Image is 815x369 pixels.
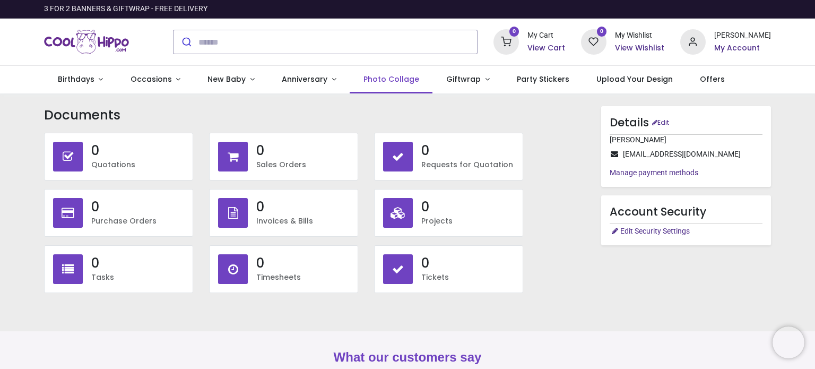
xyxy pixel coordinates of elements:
h6: Invoices & Bills [256,216,349,227]
a: My Account [714,43,771,54]
a: 0 Timesheets [209,245,358,293]
h6: Quotations [91,160,184,170]
iframe: Brevo live chat [773,327,804,358]
a: 0 Invoices & Bills [209,189,358,237]
a: 0 Tickets [374,245,523,293]
span: Party Stickers [517,74,569,84]
a: 0 [581,37,606,46]
sup: 0 [597,27,607,37]
sup: 0 [509,27,519,37]
a: Anniversary [268,66,350,93]
h6: Sales Orders [256,160,349,170]
a: Logo of Cool Hippo [44,27,129,57]
i: Email [610,149,619,160]
h6: Purchase Orders [91,216,184,227]
h6: Tasks [91,272,184,283]
span: Anniversary [282,74,327,84]
h3: 0 [256,254,349,272]
h4: Account Security [610,204,762,219]
span: Offers [700,74,725,84]
a: 0 Requests for Quotation [374,133,523,181]
h3: 0 [91,198,184,216]
h6: Tickets [421,272,514,283]
a: Giftwrap [432,66,503,93]
h3: 0 [421,142,514,160]
a: 0 Purchase Orders [44,189,193,237]
h3: 0 [256,198,349,216]
h3: 0 [421,254,514,272]
button: Submit [174,30,198,54]
a: View Cart [527,43,565,54]
span: [PERSON_NAME] [610,135,666,144]
h3: 0 [91,142,184,160]
h3: 0 [91,254,184,272]
a: 0 [493,37,519,46]
a: Birthdays [44,66,117,93]
a: New Baby [194,66,268,93]
h3: Documents [44,106,523,124]
iframe: Customer reviews powered by Trustpilot [548,4,771,14]
h6: Projects [421,216,514,227]
span: Photo Collage [363,74,419,84]
div: [PERSON_NAME] [714,30,771,41]
span: [EMAIL_ADDRESS][DOMAIN_NAME] [610,149,762,160]
a: 0 Quotations [44,133,193,181]
span: Upload Your Design [596,74,673,84]
div: 3 FOR 2 BANNERS & GIFTWRAP - FREE DELIVERY [44,4,207,14]
h3: 0 [421,198,514,216]
h3: 0 [256,142,349,160]
h2: What our customers say [44,348,771,366]
div: My Wishlist [615,30,664,41]
a: 0 Tasks [44,245,193,293]
h6: Requests for Quotation [421,160,514,170]
a: View Wishlist [615,43,664,54]
span: Giftwrap [446,74,481,84]
span: Occasions [131,74,172,84]
a: 0 Projects [374,189,523,237]
img: Cool Hippo [44,27,129,57]
h6: Timesheets [256,272,349,283]
a: Manage payment methods [610,168,698,177]
a: Edit Security Settings [610,227,690,235]
span: Birthdays [58,74,94,84]
a: 0 Sales Orders [209,133,358,181]
h4: Details [610,115,762,130]
span: New Baby [207,74,246,84]
div: My Cart [527,30,565,41]
a: Edit [649,117,672,128]
a: Occasions [117,66,194,93]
